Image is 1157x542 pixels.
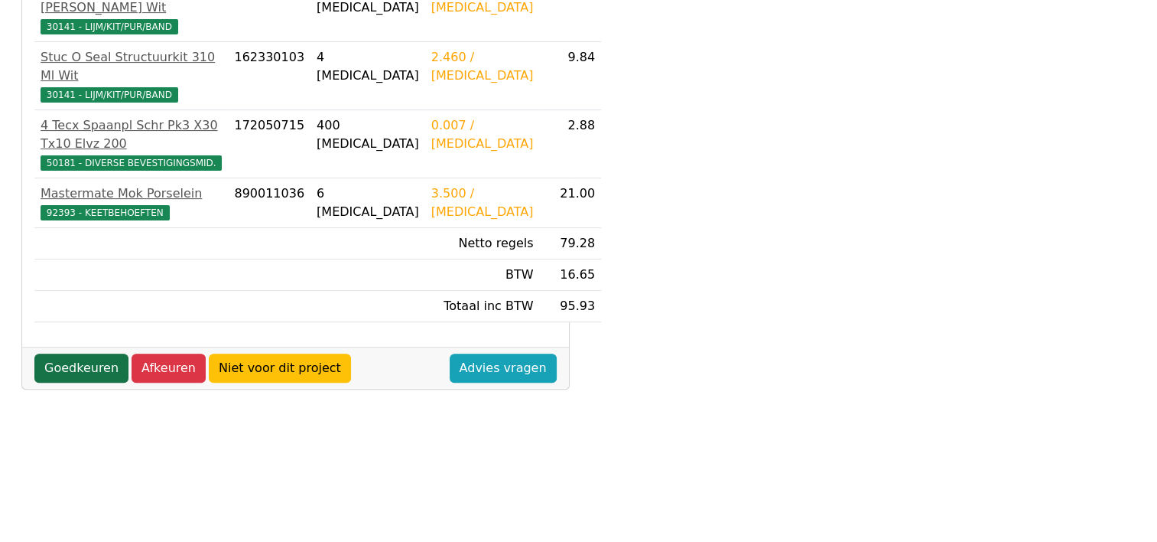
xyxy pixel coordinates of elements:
[41,19,178,34] span: 30141 - LIJM/KIT/PUR/BAND
[425,228,540,260] td: Netto regels
[317,184,419,221] div: 6 [MEDICAL_DATA]
[425,291,540,322] td: Totaal inc BTW
[41,155,222,171] span: 50181 - DIVERSE BEVESTIGINGSMID.
[317,48,419,85] div: 4 [MEDICAL_DATA]
[41,48,222,103] a: Stuc O Seal Structuurkit 310 Ml Wit30141 - LIJM/KIT/PUR/BAND
[539,178,601,228] td: 21.00
[228,178,310,228] td: 890011036
[41,48,222,85] div: Stuc O Seal Structuurkit 310 Ml Wit
[209,354,351,383] a: Niet voor dit project
[41,116,222,153] div: 4 Tecx Spaanpl Schr Pk3 X30 Tx10 Elvz 200
[132,354,206,383] a: Afkeuren
[450,354,557,383] a: Advies vragen
[431,184,534,221] div: 3.500 / [MEDICAL_DATA]
[41,87,178,103] span: 30141 - LIJM/KIT/PUR/BAND
[539,291,601,322] td: 95.93
[41,184,222,221] a: Mastermate Mok Porselein92393 - KEETBEHOEFTEN
[431,48,534,85] div: 2.460 / [MEDICAL_DATA]
[539,110,601,178] td: 2.88
[41,184,222,203] div: Mastermate Mok Porselein
[431,116,534,153] div: 0.007 / [MEDICAL_DATA]
[425,260,540,291] td: BTW
[539,42,601,110] td: 9.84
[228,110,310,178] td: 172050715
[539,228,601,260] td: 79.28
[41,116,222,171] a: 4 Tecx Spaanpl Schr Pk3 X30 Tx10 Elvz 20050181 - DIVERSE BEVESTIGINGSMID.
[317,116,419,153] div: 400 [MEDICAL_DATA]
[228,42,310,110] td: 162330103
[34,354,128,383] a: Goedkeuren
[41,205,170,220] span: 92393 - KEETBEHOEFTEN
[539,260,601,291] td: 16.65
